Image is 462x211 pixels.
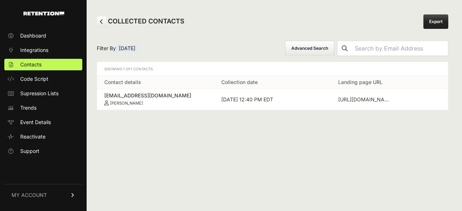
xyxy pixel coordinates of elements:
span: Filter By [97,45,138,52]
a: Code Script [4,73,82,85]
span: Code Script [20,75,48,83]
td: [DATE] 12:40 PM EDT [214,89,331,110]
span: Event Details [20,119,51,126]
a: Landing page URL [338,79,383,85]
span: Dashboard [20,32,46,39]
a: Trends [4,102,82,114]
div: https://ycginvestments.com/category/investment-letters/ [338,96,392,103]
span: Showing 1 of [104,67,154,71]
a: Reactivate [4,131,82,142]
a: Integrations [4,44,82,56]
small: [PERSON_NAME] [110,101,143,106]
span: Trends [20,104,36,111]
span: Contacts [20,61,42,68]
span: MY ACCOUNT [12,192,47,199]
a: Contacts [4,59,82,70]
a: Event Details [4,117,82,128]
span: 1 Contacts. [131,67,154,71]
a: Support [4,145,82,157]
a: Supression Lists [4,88,82,99]
a: Collection date [221,79,258,85]
span: Integrations [20,47,48,54]
a: [EMAIL_ADDRESS][DOMAIN_NAME] [PERSON_NAME] [104,92,207,106]
span: Supression Lists [20,90,58,97]
span: Support [20,148,39,155]
input: Search by Email Address [352,41,448,56]
img: Retention.com [23,12,64,16]
a: Dashboard [4,30,82,41]
div: [EMAIL_ADDRESS][DOMAIN_NAME] [104,92,207,99]
a: Export [423,14,448,29]
a: MY ACCOUNT [4,184,82,206]
h2: COLLECTED CONTACTS [97,16,184,27]
button: Advanced Search [285,41,334,56]
span: [DATE] [116,45,138,52]
span: Reactivate [20,133,45,140]
a: Contact details [104,79,141,85]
